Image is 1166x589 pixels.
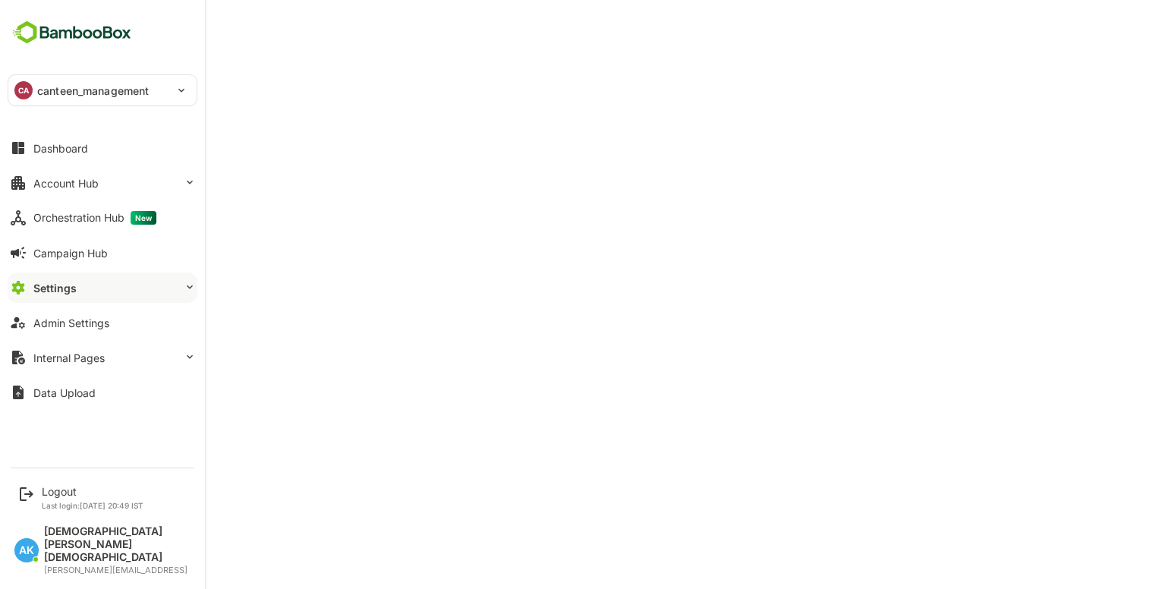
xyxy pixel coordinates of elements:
span: New [131,211,156,225]
div: [PERSON_NAME][EMAIL_ADDRESS] [44,565,190,575]
button: Dashboard [8,133,197,163]
div: Settings [33,282,77,294]
img: BambooboxFullLogoMark.5f36c76dfaba33ec1ec1367b70bb1252.svg [8,18,136,47]
div: Internal Pages [33,351,105,364]
div: Orchestration Hub [33,211,156,225]
button: Campaign Hub [8,238,197,268]
div: [DEMOGRAPHIC_DATA][PERSON_NAME][DEMOGRAPHIC_DATA] [44,525,190,564]
div: Dashboard [33,142,88,155]
div: Campaign Hub [33,247,108,260]
p: canteen_management [37,83,149,99]
button: Account Hub [8,168,197,198]
div: CAcanteen_management [8,75,197,106]
button: Admin Settings [8,307,197,338]
button: Data Upload [8,377,197,408]
div: CA [14,81,33,99]
button: Orchestration HubNew [8,203,197,233]
div: Admin Settings [33,317,109,329]
div: AK [14,538,39,562]
button: Settings [8,272,197,303]
button: Internal Pages [8,342,197,373]
p: Last login: [DATE] 20:49 IST [42,501,143,510]
div: Logout [42,485,143,498]
div: Data Upload [33,386,96,399]
div: Account Hub [33,177,99,190]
